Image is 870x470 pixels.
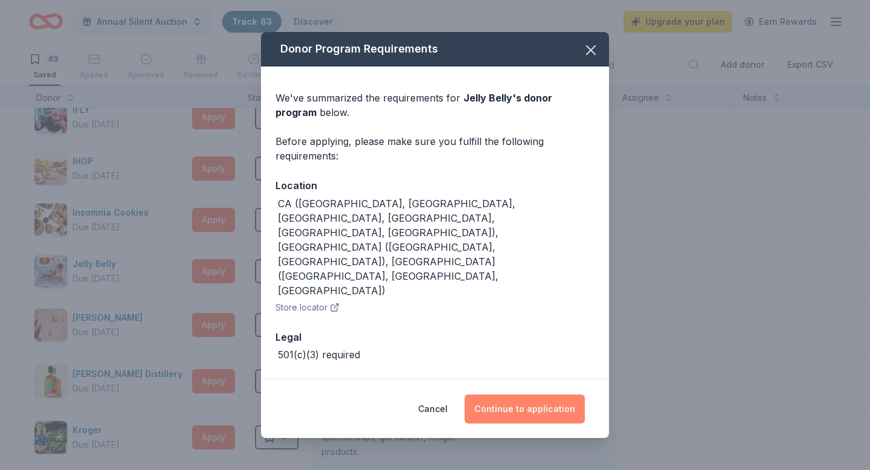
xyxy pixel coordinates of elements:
button: Cancel [418,394,448,423]
div: CA ([GEOGRAPHIC_DATA], [GEOGRAPHIC_DATA], [GEOGRAPHIC_DATA], [GEOGRAPHIC_DATA], [GEOGRAPHIC_DATA]... [278,196,594,298]
div: Location [275,178,594,193]
div: We've summarized the requirements for below. [275,91,594,120]
button: Store locator [275,300,340,315]
div: 501(c)(3) required [278,347,360,362]
div: Legal [275,329,594,345]
div: Donor Program Requirements [261,32,609,66]
div: Before applying, please make sure you fulfill the following requirements: [275,134,594,163]
button: Continue to application [465,394,585,423]
div: Deadline [275,376,594,392]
